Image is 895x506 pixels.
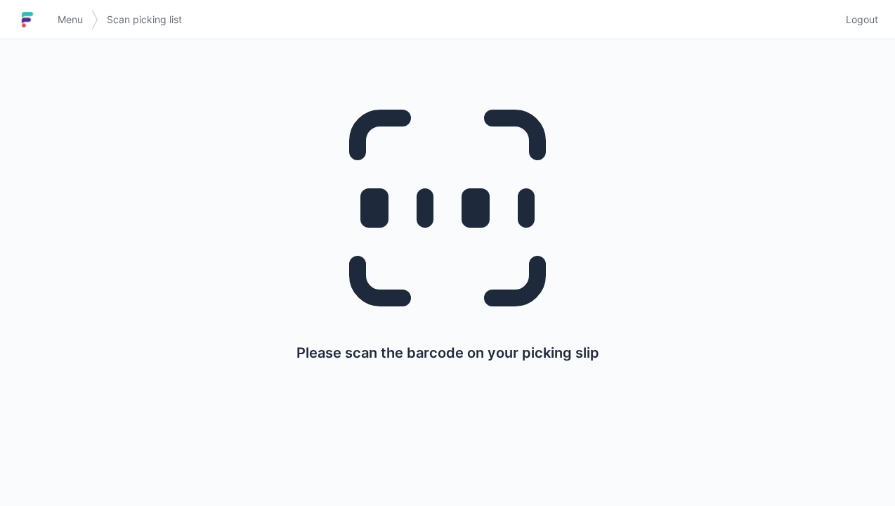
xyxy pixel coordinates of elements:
span: Menu [58,13,83,27]
a: Logout [837,7,878,32]
a: Scan picking list [98,7,190,32]
img: svg> [91,3,98,37]
a: Menu [49,7,91,32]
span: Scan picking list [107,13,182,27]
img: logo-small.jpg [17,8,38,31]
p: Please scan the barcode on your picking slip [296,343,599,363]
span: Logout [846,13,878,27]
